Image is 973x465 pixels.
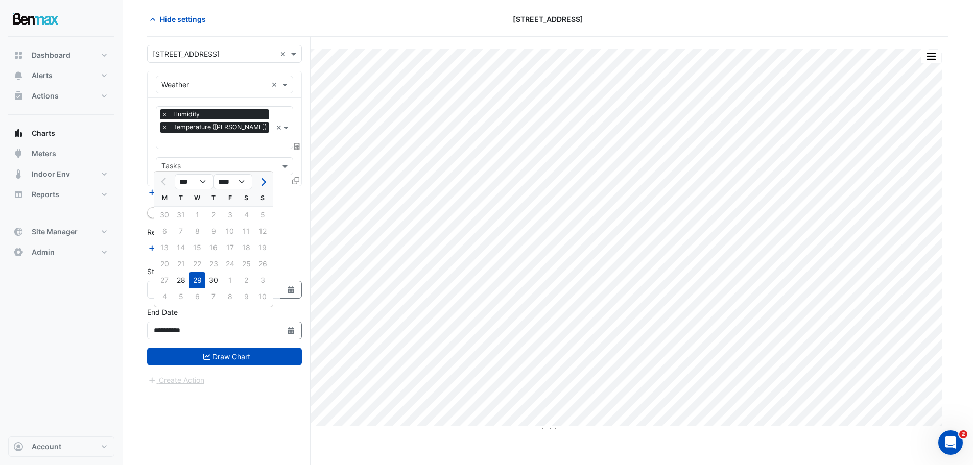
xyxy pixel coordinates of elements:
[8,222,114,242] button: Site Manager
[32,70,53,81] span: Alerts
[189,272,205,288] div: Wednesday, June 29, 2022
[238,288,254,305] div: 9
[147,186,209,198] button: Add Equipment
[12,8,58,29] img: Company Logo
[280,48,289,59] span: Clear
[205,288,222,305] div: 7
[8,242,114,262] button: Admin
[13,227,23,237] app-icon: Site Manager
[254,288,271,305] div: Sunday, July 10, 2022
[160,109,169,119] span: ×
[13,128,23,138] app-icon: Charts
[156,288,173,305] div: Monday, July 4, 2022
[13,91,23,101] app-icon: Actions
[205,272,222,288] div: Thursday, June 30, 2022
[205,272,222,288] div: 30
[938,430,963,455] iframe: Intercom live chat
[256,174,269,190] button: Next month
[8,164,114,184] button: Indoor Env
[147,348,302,365] button: Draw Chart
[147,242,223,254] button: Add Reference Line
[287,326,296,335] fa-icon: Select Date
[254,288,271,305] div: 10
[959,430,967,438] span: 2
[32,189,59,200] span: Reports
[160,160,181,174] div: Tasks
[147,307,178,317] label: End Date
[32,227,78,237] span: Site Manager
[8,86,114,106] button: Actions
[513,14,583,25] span: [STREET_ADDRESS]
[32,128,55,138] span: Charts
[32,91,59,101] span: Actions
[156,190,173,206] div: M
[32,50,70,60] span: Dashboard
[222,288,238,305] div: Friday, July 8, 2022
[8,123,114,143] button: Charts
[8,436,114,457] button: Account
[222,272,238,288] div: 1
[32,247,55,257] span: Admin
[147,10,212,28] button: Hide settings
[173,190,189,206] div: T
[175,174,213,189] select: Select month
[13,50,23,60] app-icon: Dashboard
[13,70,23,81] app-icon: Alerts
[171,122,269,132] span: Temperature (Celcius)
[8,45,114,65] button: Dashboard
[205,190,222,206] div: T
[13,149,23,159] app-icon: Meters
[222,190,238,206] div: F
[254,272,271,288] div: 3
[8,143,114,164] button: Meters
[173,288,189,305] div: Tuesday, July 5, 2022
[287,285,296,294] fa-icon: Select Date
[171,109,202,119] span: Humidity
[189,288,205,305] div: Wednesday, July 6, 2022
[160,122,169,132] span: ×
[921,50,941,63] button: More Options
[205,288,222,305] div: Thursday, July 7, 2022
[32,169,70,179] span: Indoor Env
[8,184,114,205] button: Reports
[32,442,61,452] span: Account
[238,288,254,305] div: Saturday, July 9, 2022
[147,375,205,383] app-escalated-ticket-create-button: Please draw the charts first
[13,189,23,200] app-icon: Reports
[292,176,299,185] span: Clone Favourites and Tasks from this Equipment to other Equipment
[189,190,205,206] div: W
[173,272,189,288] div: Tuesday, June 28, 2022
[160,14,206,25] span: Hide settings
[222,272,238,288] div: Friday, July 1, 2022
[254,190,271,206] div: S
[147,266,181,277] label: Start Date
[173,272,189,288] div: 28
[222,288,238,305] div: 8
[213,174,252,189] select: Select year
[271,79,280,90] span: Clear
[173,288,189,305] div: 5
[32,149,56,159] span: Meters
[189,288,205,305] div: 6
[293,142,302,151] span: Choose Function
[156,288,173,305] div: 4
[238,272,254,288] div: 2
[13,247,23,257] app-icon: Admin
[13,169,23,179] app-icon: Indoor Env
[189,272,205,288] div: 29
[147,227,201,237] label: Reference Lines
[238,272,254,288] div: Saturday, July 2, 2022
[276,122,282,133] span: Clear
[238,190,254,206] div: S
[8,65,114,86] button: Alerts
[254,272,271,288] div: Sunday, July 3, 2022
